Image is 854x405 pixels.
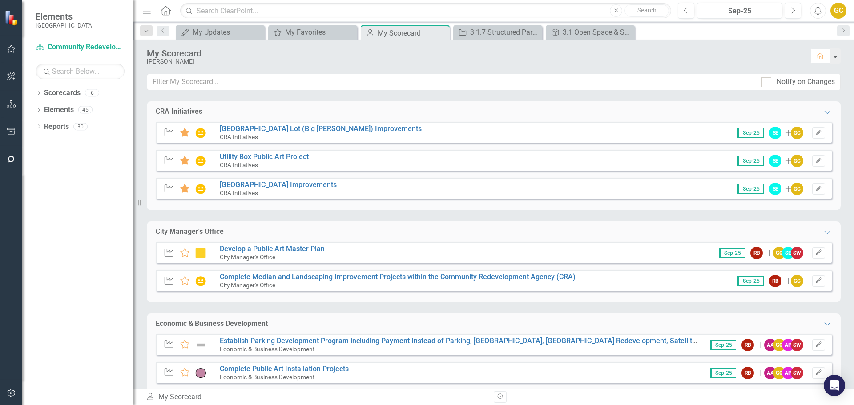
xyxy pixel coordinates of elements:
[637,7,657,14] span: Search
[791,339,803,351] div: SW
[624,4,669,17] button: Search
[146,392,487,402] div: My Scorecard
[719,248,745,258] span: Sep-25
[36,42,125,52] a: Community Redevelopment Area
[777,77,835,87] div: Notify on Changes
[750,247,763,259] div: RB
[737,128,764,138] span: Sep-25
[764,339,777,351] div: AA
[791,247,803,259] div: SW
[147,58,802,65] div: [PERSON_NAME]
[85,89,99,97] div: 6
[769,127,781,139] div: SE
[791,155,803,167] div: GC
[773,367,786,379] div: GC
[782,367,794,379] div: AP
[36,22,94,29] small: [GEOGRAPHIC_DATA]
[220,189,258,196] small: CRA Initiatives
[220,133,258,140] small: CRA Initiatives
[710,368,736,378] span: Sep-25
[548,27,632,38] a: 3.1 Open Space & Street Layout
[73,123,88,130] div: 30
[769,183,781,195] div: SE
[78,106,93,114] div: 45
[193,27,262,38] div: My Updates
[769,275,781,287] div: RB
[147,74,756,90] input: Filter My Scorecard...
[44,105,74,115] a: Elements
[147,48,802,58] div: My Scorecard
[378,28,447,39] div: My Scorecard
[36,64,125,79] input: Search Below...
[195,156,206,166] img: In Progress
[156,319,268,329] div: Economic & Business Development
[44,88,81,98] a: Scorecards
[764,367,777,379] div: AA
[470,27,540,38] div: 3.1.7 Structured Parking
[791,183,803,195] div: GC
[782,339,794,351] div: AP
[44,122,69,132] a: Reports
[220,373,314,381] small: Economic & Business Development
[156,227,224,237] div: City Manager's Office
[220,253,275,261] small: City Manager's Office
[270,27,355,38] a: My Favorites
[220,281,275,289] small: City Manager's Office
[220,273,576,281] a: Complete Median and Landscaping Improvement Projects within the Community Redevelopment Agency (CRA)
[741,339,754,351] div: RB
[791,367,803,379] div: SW
[791,127,803,139] div: GC
[737,184,764,194] span: Sep-25
[195,248,206,258] img: In Progress or Needs Work
[769,155,781,167] div: SE
[195,276,206,286] img: In Progress
[220,124,422,133] a: [GEOGRAPHIC_DATA] Lot (Big [PERSON_NAME]) Improvements
[180,3,671,19] input: Search ClearPoint...
[455,27,540,38] a: 3.1.7 Structured Parking
[220,365,349,373] a: Complete Public Art Installation Projects
[195,368,206,378] img: No Information
[220,245,325,253] a: Develop a Public Art Master Plan
[824,375,845,396] div: Open Intercom Messenger
[36,11,94,22] span: Elements
[697,3,782,19] button: Sep-25
[195,340,206,350] img: Not Defined
[195,184,206,194] img: In Progress
[156,107,202,117] div: CRA Initiatives
[737,276,764,286] span: Sep-25
[737,156,764,166] span: Sep-25
[178,27,262,38] a: My Updates
[700,6,779,16] div: Sep-25
[791,275,803,287] div: GC
[830,3,846,19] button: GC
[782,247,794,259] div: SE
[741,367,754,379] div: RB
[195,128,206,138] img: In Progress
[220,161,258,168] small: CRA Initiatives
[710,340,736,350] span: Sep-25
[4,10,20,26] img: ClearPoint Strategy
[220,180,337,189] a: [GEOGRAPHIC_DATA] Improvements
[220,345,314,353] small: Economic & Business Development
[563,27,632,38] div: 3.1 Open Space & Street Layout
[773,247,786,259] div: GC
[773,339,786,351] div: GC
[285,27,355,38] div: My Favorites
[220,152,309,161] a: Utility Box Public Art Project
